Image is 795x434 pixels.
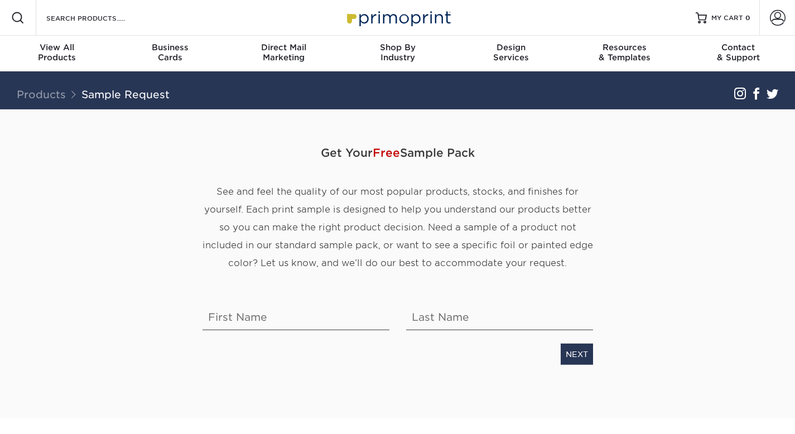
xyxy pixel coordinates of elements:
[681,36,795,71] a: Contact& Support
[568,42,682,52] span: Resources
[114,42,228,52] span: Business
[568,36,682,71] a: Resources& Templates
[342,6,454,30] img: Primoprint
[227,36,341,71] a: Direct MailMarketing
[711,13,743,23] span: MY CART
[681,42,795,52] span: Contact
[561,344,593,365] a: NEXT
[373,146,400,160] span: Free
[454,36,568,71] a: DesignServices
[454,42,568,62] div: Services
[203,186,593,268] span: See and feel the quality of our most popular products, stocks, and finishes for yourself. Each pr...
[745,14,750,22] span: 0
[568,42,682,62] div: & Templates
[341,36,455,71] a: Shop ByIndustry
[45,11,154,25] input: SEARCH PRODUCTS.....
[454,42,568,52] span: Design
[114,36,228,71] a: BusinessCards
[341,42,455,62] div: Industry
[681,42,795,62] div: & Support
[17,88,66,100] a: Products
[81,88,170,100] a: Sample Request
[227,42,341,62] div: Marketing
[114,42,228,62] div: Cards
[203,136,593,170] span: Get Your Sample Pack
[227,42,341,52] span: Direct Mail
[341,42,455,52] span: Shop By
